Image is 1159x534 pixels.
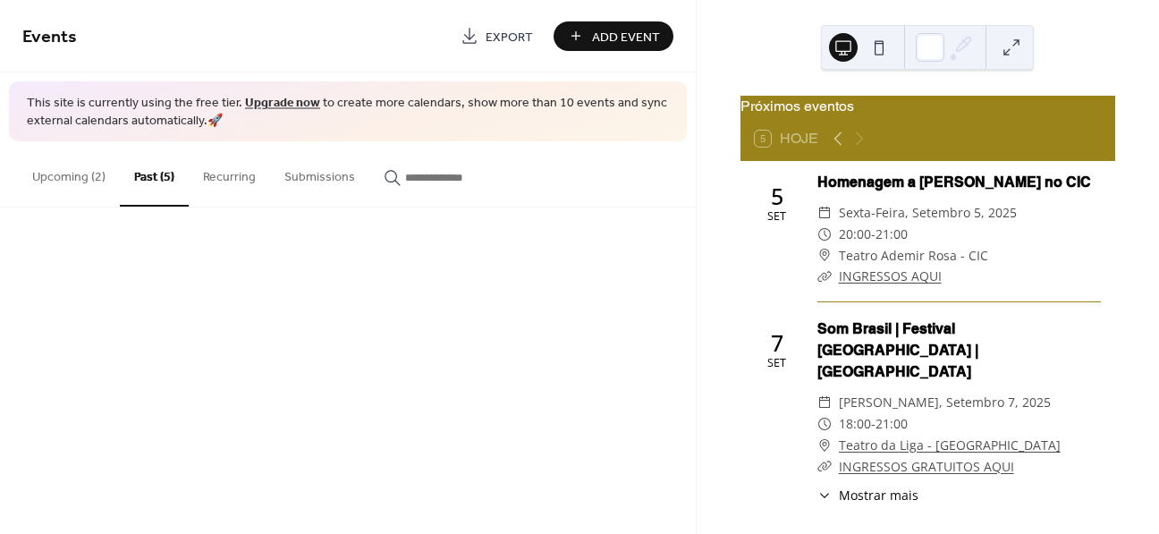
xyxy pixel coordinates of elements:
[839,267,942,284] a: INGRESSOS AQUI
[839,413,871,435] span: 18:00
[871,224,876,245] span: -
[22,20,77,55] span: Events
[876,413,908,435] span: 21:00
[554,21,673,51] button: Add Event
[767,358,786,369] div: set
[817,320,978,380] a: Som Brasil | Festival [GEOGRAPHIC_DATA] | [GEOGRAPHIC_DATA]
[839,435,1061,456] a: Teatro da Liga - [GEOGRAPHIC_DATA]
[270,141,369,205] button: Submissions
[876,224,908,245] span: 21:00
[817,413,832,435] div: ​
[18,141,120,205] button: Upcoming (2)
[817,392,832,413] div: ​
[817,245,832,267] div: ​
[817,202,832,224] div: ​
[771,332,783,354] div: 7
[486,28,533,47] span: Export
[871,413,876,435] span: -
[189,141,270,205] button: Recurring
[120,141,189,207] button: Past (5)
[839,392,1051,413] span: [PERSON_NAME], setembro 7, 2025
[817,266,832,287] div: ​
[817,486,832,504] div: ​
[771,185,783,208] div: 5
[27,95,669,130] span: This site is currently using the free tier. to create more calendars, show more than 10 events an...
[740,96,1115,117] div: Próximos eventos
[839,245,988,267] span: Teatro Ademir Rosa - CIC
[817,456,832,478] div: ​
[839,202,1017,224] span: sexta-feira, setembro 5, 2025
[447,21,546,51] a: Export
[245,91,320,115] a: Upgrade now
[817,224,832,245] div: ​
[817,174,1091,191] a: Homenagem a [PERSON_NAME] no CIC
[817,435,832,456] div: ​
[592,28,660,47] span: Add Event
[767,211,786,223] div: set
[839,224,871,245] span: 20:00
[817,486,918,504] button: ​Mostrar mais
[839,458,1014,475] a: INGRESSOS GRATUITOS AQUI
[839,486,918,504] span: Mostrar mais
